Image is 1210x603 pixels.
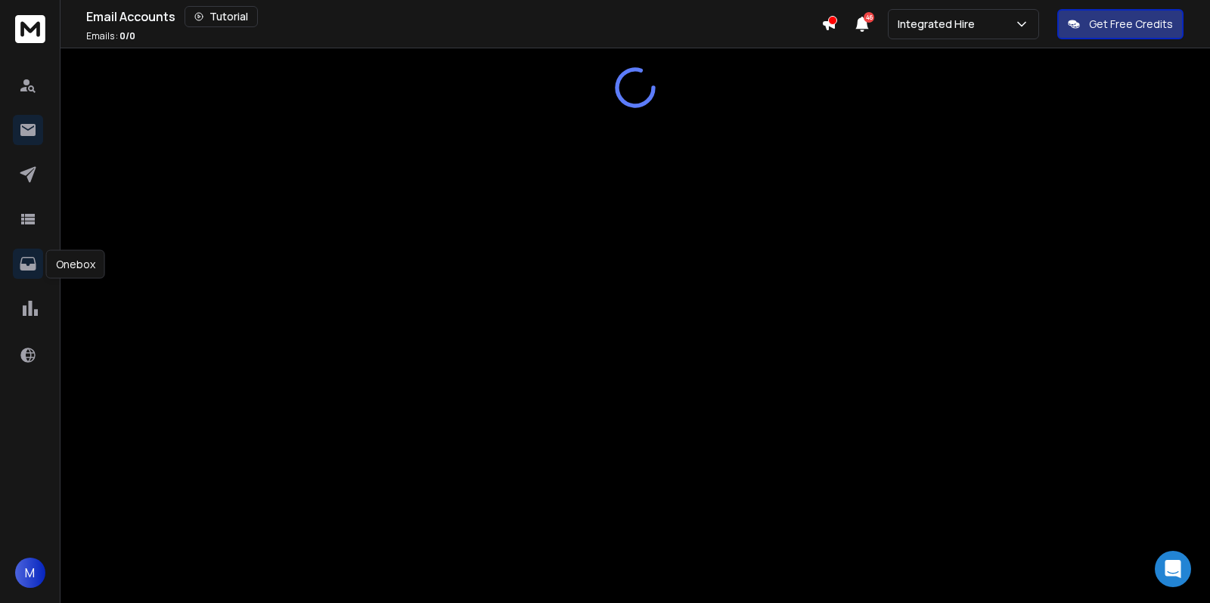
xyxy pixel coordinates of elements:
div: Open Intercom Messenger [1155,551,1191,587]
div: Email Accounts [86,6,821,27]
p: Emails : [86,30,135,42]
p: Integrated Hire [898,17,981,32]
button: M [15,558,45,588]
button: Tutorial [185,6,258,27]
button: Get Free Credits [1057,9,1184,39]
div: Onebox [46,250,105,279]
span: 0 / 0 [119,29,135,42]
p: Get Free Credits [1089,17,1173,32]
span: 46 [864,12,874,23]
